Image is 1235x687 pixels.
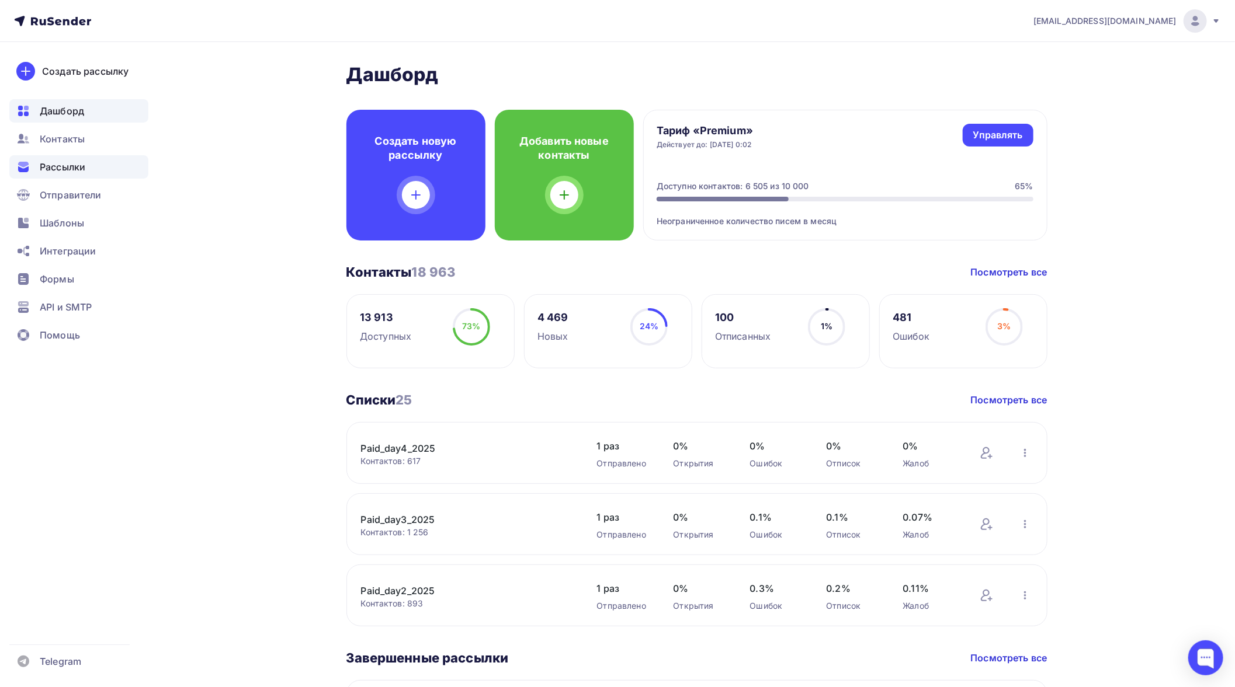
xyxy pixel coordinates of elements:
a: Контакты [9,127,148,151]
span: 3% [997,321,1011,331]
span: 0.07% [903,510,956,524]
span: Дашборд [40,104,84,118]
div: Действует до: [DATE] 0:02 [657,140,753,149]
div: Отправлено [597,529,650,540]
span: 18 963 [412,264,456,280]
span: 0.1% [750,510,803,524]
div: Доступно контактов: 6 505 из 10 000 [657,180,809,192]
a: Посмотреть все [971,265,1047,279]
div: Жалоб [903,529,956,540]
span: 0.1% [827,510,880,524]
h4: Тариф «Premium» [657,124,753,138]
div: Жалоб [903,600,956,612]
div: Доступных [360,329,411,343]
a: Посмотреть все [971,393,1047,407]
div: Открытия [674,529,727,540]
a: Дашборд [9,99,148,123]
span: 0% [674,510,727,524]
div: Управлять [973,128,1023,142]
h3: Завершенные рассылки [346,650,509,666]
span: 0.11% [903,581,956,595]
a: Paid_day4_2025 [361,441,560,455]
span: Контакты [40,132,85,146]
span: [EMAIL_ADDRESS][DOMAIN_NAME] [1033,15,1177,27]
h4: Создать новую рассылку [365,134,467,162]
span: 0% [750,439,803,453]
div: Отправлено [597,600,650,612]
a: [EMAIL_ADDRESS][DOMAIN_NAME] [1033,9,1221,33]
div: 65% [1015,180,1033,192]
span: 0.3% [750,581,803,595]
div: Отписок [827,458,880,469]
div: Ошибок [750,600,803,612]
a: Рассылки [9,155,148,179]
div: Создать рассылку [42,64,129,78]
span: 0% [827,439,880,453]
span: Шаблоны [40,216,84,230]
span: Telegram [40,654,81,668]
div: Отписок [827,529,880,540]
span: 0% [674,581,727,595]
div: Отписок [827,600,880,612]
a: Paid_day2_2025 [361,584,560,598]
div: 13 913 [360,311,411,325]
h2: Дашборд [346,63,1047,86]
span: Отправители [40,188,102,202]
span: 73% [462,321,480,331]
span: 0% [903,439,956,453]
span: Интеграции [40,244,96,258]
div: Жалоб [903,458,956,469]
span: 1 раз [597,439,650,453]
span: 1 раз [597,510,650,524]
a: Paid_day3_2025 [361,512,560,526]
div: Открытия [674,600,727,612]
div: Отписанных [715,329,771,343]
span: 24% [640,321,658,331]
h3: Контакты [346,264,456,280]
div: Открытия [674,458,727,469]
a: Шаблоны [9,211,148,235]
span: 0.2% [827,581,880,595]
h4: Добавить новые контакты [514,134,615,162]
span: 25 [396,392,412,407]
a: Посмотреть все [971,651,1047,665]
span: Рассылки [40,160,85,174]
span: Формы [40,272,74,286]
div: Ошибок [750,529,803,540]
div: 100 [715,311,771,325]
div: Контактов: 1 256 [361,526,574,538]
span: API и SMTP [40,300,92,314]
div: Отправлено [597,458,650,469]
span: 1% [821,321,832,331]
div: Новых [537,329,568,343]
div: Ошибок [893,329,930,343]
div: Контактов: 617 [361,455,574,467]
div: Контактов: 893 [361,598,574,609]
div: 4 469 [537,311,568,325]
span: 1 раз [597,581,650,595]
a: Отправители [9,183,148,207]
div: 481 [893,311,930,325]
h3: Списки [346,392,412,408]
a: Формы [9,267,148,291]
div: Неограниченное количество писем в месяц [657,201,1033,227]
span: Помощь [40,328,80,342]
span: 0% [674,439,727,453]
div: Ошибок [750,458,803,469]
